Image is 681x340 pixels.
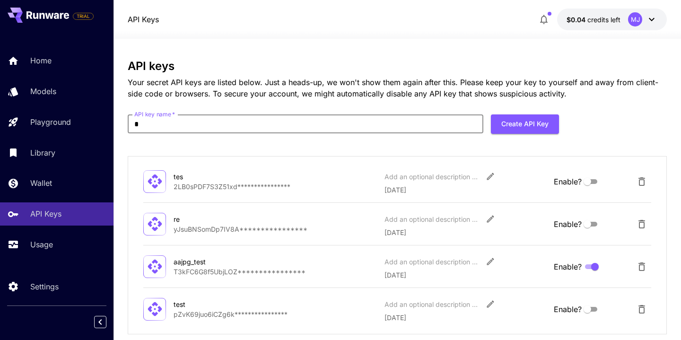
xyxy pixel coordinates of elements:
p: [DATE] [384,227,546,237]
div: $0.0423 [567,15,620,25]
p: Your secret API keys are listed below. Just a heads-up, we won't show them again after this. Plea... [128,77,667,99]
button: Edit [482,210,499,227]
button: $0.0423MJ [557,9,667,30]
span: Enable? [554,218,582,230]
div: re [174,214,268,224]
button: Edit [482,253,499,270]
p: API Keys [30,208,61,219]
div: Add an optional description or comment [384,214,479,224]
div: Add an optional description or comment [384,172,479,182]
div: MJ [628,12,642,26]
p: Usage [30,239,53,250]
nav: breadcrumb [128,14,159,25]
p: Playground [30,116,71,128]
div: Add an optional description or comment [384,299,479,309]
p: [DATE] [384,185,546,195]
div: tes [174,172,268,182]
button: Delete API Key [632,215,651,234]
a: API Keys [128,14,159,25]
p: Settings [30,281,59,292]
label: API key name [134,110,175,118]
button: Create API Key [491,114,559,134]
div: Add an optional description or comment [384,257,479,267]
h3: API keys [128,60,667,73]
button: Delete API Key [632,172,651,191]
div: test [174,299,268,309]
span: $0.04 [567,16,587,24]
span: credits left [587,16,620,24]
div: Collapse sidebar [101,314,113,331]
span: Enable? [554,304,582,315]
p: Home [30,55,52,66]
span: Enable? [554,176,582,187]
button: Delete API Key [632,257,651,276]
p: Models [30,86,56,97]
button: Edit [482,168,499,185]
span: Add your payment card to enable full platform functionality. [73,10,94,22]
div: aajpg_test [174,257,268,267]
p: [DATE] [384,313,546,323]
span: Enable? [554,261,582,272]
p: Wallet [30,177,52,189]
p: [DATE] [384,270,546,280]
button: Delete API Key [632,300,651,319]
button: Edit [482,296,499,313]
span: TRIAL [73,13,93,20]
p: Library [30,147,55,158]
button: Collapse sidebar [94,316,106,328]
